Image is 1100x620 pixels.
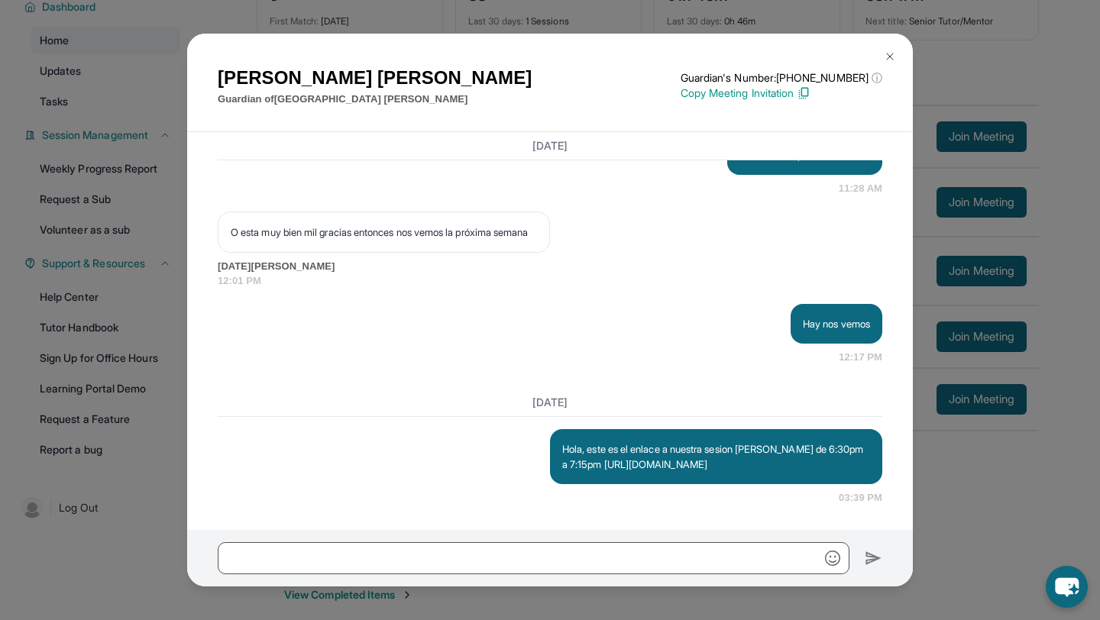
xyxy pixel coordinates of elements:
p: O esta muy bien mil gracias entonces nos vemos la próxima semana [231,224,537,240]
img: Emoji [825,551,840,566]
img: Send icon [865,549,882,567]
p: Guardian's Number: [PHONE_NUMBER] [681,70,882,86]
h1: [PERSON_NAME] [PERSON_NAME] [218,64,532,92]
button: chat-button [1046,566,1088,608]
img: Close Icon [884,50,896,63]
p: Guardian of [GEOGRAPHIC_DATA] [PERSON_NAME] [218,92,532,107]
p: Hola, este es el enlace a nuestra sesion [PERSON_NAME] de 6:30pm a 7:15pm [URL][DOMAIN_NAME] [562,441,870,472]
span: 12:17 PM [839,350,882,365]
span: [DATE][PERSON_NAME] [218,259,882,274]
span: 12:01 PM [218,273,882,289]
img: Copy Icon [797,86,810,100]
span: 03:39 PM [839,490,882,505]
span: ⓘ [872,70,882,86]
h3: [DATE] [218,395,882,410]
p: Hay nos vemos [803,316,870,331]
h3: [DATE] [218,138,882,153]
p: Copy Meeting Invitation [681,86,882,101]
span: 11:28 AM [839,181,882,196]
